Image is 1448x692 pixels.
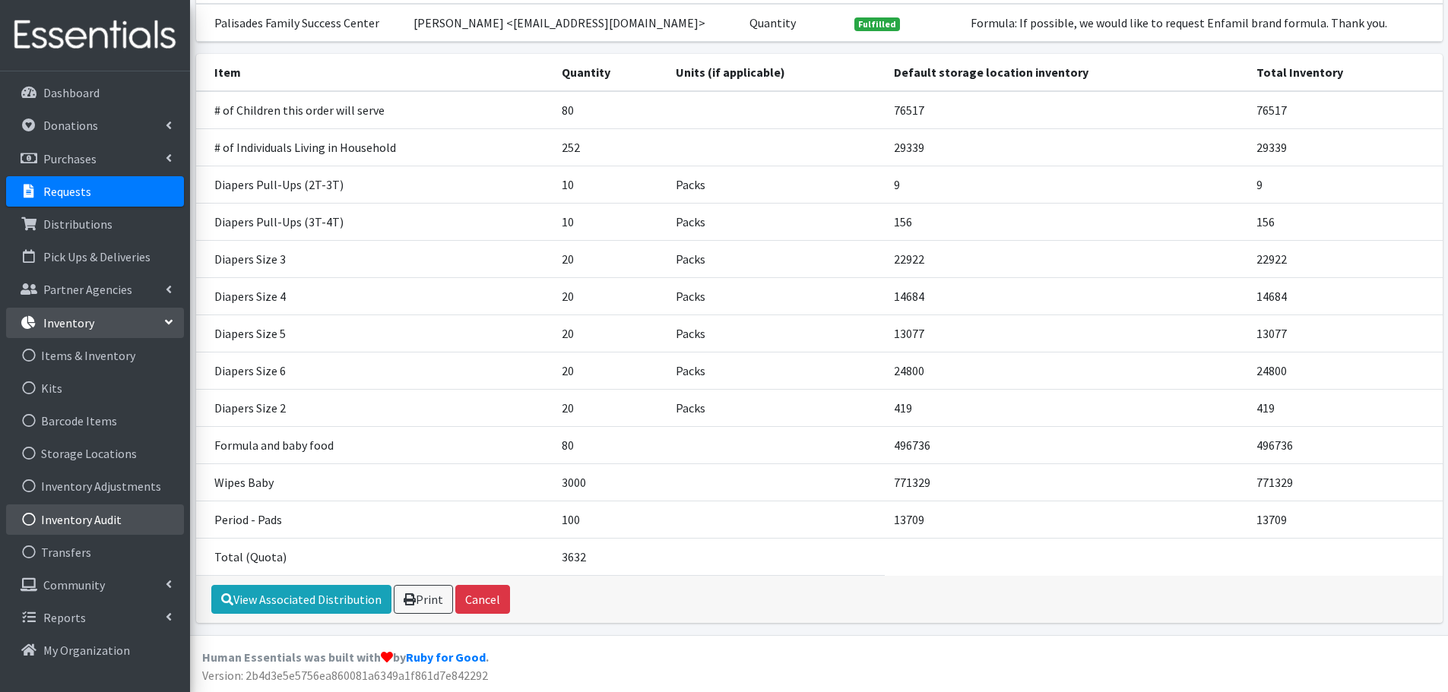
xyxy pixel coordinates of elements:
td: 80 [553,91,667,129]
a: My Organization [6,635,184,665]
td: 22922 [1247,240,1442,277]
p: Donations [43,118,98,133]
th: Total Inventory [1247,54,1442,91]
td: Formula and baby food [196,426,553,463]
span: Version: 2b4d3e5e5756ea860081a6349a1f861d7e842292 [202,668,488,683]
td: 252 [553,128,667,166]
td: 771329 [1247,463,1442,501]
td: 100 [553,501,667,538]
a: Dashboard [6,77,184,108]
p: Pick Ups & Deliveries [43,249,151,264]
th: Item [196,54,553,91]
td: Diapers Size 6 [196,352,553,389]
td: Packs [667,203,885,240]
p: Requests [43,184,91,199]
td: 20 [553,277,667,314]
a: Inventory [6,308,184,338]
button: Cancel [455,585,510,614]
a: Inventory Adjustments [6,471,184,501]
a: Storage Locations [6,438,184,469]
p: Partner Agencies [43,282,132,297]
td: 771329 [885,463,1248,501]
a: Requests [6,176,184,207]
td: Packs [667,352,885,389]
td: Packs [667,389,885,426]
td: 419 [1247,389,1442,426]
td: 3632 [553,538,667,575]
td: 29339 [885,128,1248,166]
td: 24800 [885,352,1248,389]
td: Formula: If possible, we would like to request Enfamil brand formula. Thank you. [962,4,1443,42]
a: Purchases [6,144,184,174]
td: 76517 [1247,91,1442,129]
span: Fulfilled [854,17,900,31]
td: Diapers Size 4 [196,277,553,314]
p: Distributions [43,216,112,232]
th: Default storage location inventory [885,54,1248,91]
td: Packs [667,277,885,314]
td: 20 [553,240,667,277]
td: 496736 [1247,426,1442,463]
a: Barcode Items [6,406,184,436]
td: 13077 [1247,314,1442,352]
td: 14684 [885,277,1248,314]
p: Community [43,577,105,592]
a: Items & Inventory [6,340,184,371]
strong: Human Essentials was built with by . [202,649,489,665]
a: Distributions [6,209,184,239]
td: 13709 [1247,501,1442,538]
td: Diapers Pull-Ups (2T-3T) [196,166,553,203]
td: Diapers Size 5 [196,314,553,352]
td: Diapers Size 3 [196,240,553,277]
td: 3000 [553,463,667,501]
td: Packs [667,166,885,203]
a: Donations [6,110,184,141]
td: Diapers Size 2 [196,389,553,426]
td: 14684 [1247,277,1442,314]
td: 156 [1247,203,1442,240]
td: Palisades Family Success Center [196,4,404,42]
td: Packs [667,240,885,277]
img: HumanEssentials [6,10,184,61]
td: 24800 [1247,352,1442,389]
p: Purchases [43,151,97,166]
td: 13077 [885,314,1248,352]
a: Community [6,570,184,600]
td: 22922 [885,240,1248,277]
td: 20 [553,314,667,352]
p: Dashboard [43,85,100,100]
td: 496736 [885,426,1248,463]
td: Packs [667,314,885,352]
th: Quantity [553,54,667,91]
td: [PERSON_NAME] <[EMAIL_ADDRESS][DOMAIN_NAME]> [404,4,740,42]
th: Units (if applicable) [667,54,885,91]
a: Print [394,585,453,614]
p: Reports [43,610,86,625]
td: Period - Pads [196,501,553,538]
td: 80 [553,426,667,463]
td: # of Children this order will serve [196,91,553,129]
td: 10 [553,203,667,240]
td: 76517 [885,91,1248,129]
p: Inventory [43,315,94,330]
a: Transfers [6,537,184,567]
td: 9 [885,166,1248,203]
a: Partner Agencies [6,274,184,305]
td: 156 [885,203,1248,240]
td: 20 [553,352,667,389]
td: # of Individuals Living in Household [196,128,553,166]
a: Reports [6,602,184,633]
a: Pick Ups & Deliveries [6,242,184,272]
td: 419 [885,389,1248,426]
td: Quantity [740,4,846,42]
td: Wipes Baby [196,463,553,501]
td: Diapers Pull-Ups (3T-4T) [196,203,553,240]
td: 9 [1247,166,1442,203]
td: 10 [553,166,667,203]
a: Inventory Audit [6,504,184,535]
td: Total (Quota) [196,538,553,575]
a: Ruby for Good [406,649,486,665]
a: View Associated Distribution [211,585,391,614]
td: 13709 [885,501,1248,538]
a: Kits [6,373,184,403]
